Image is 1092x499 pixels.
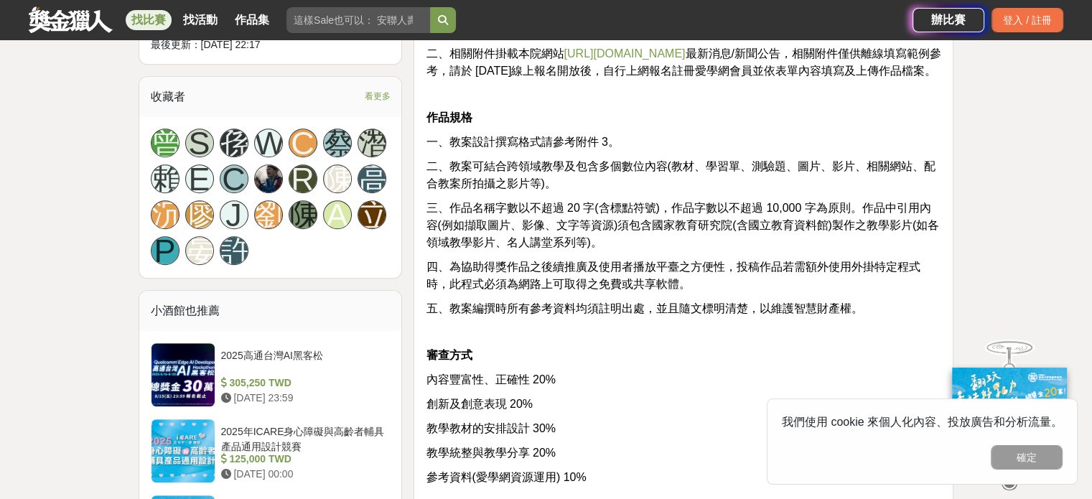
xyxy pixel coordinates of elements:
a: [URL][DOMAIN_NAME] [564,47,685,60]
input: 這樣Sale也可以： 安聯人壽創意銷售法募集 [286,7,430,33]
a: 沉 [151,200,179,229]
div: 最後更新： [DATE] 22:17 [151,37,391,52]
a: 廖 [185,200,214,229]
strong: 審查方式 [426,349,472,361]
img: c171a689-fb2c-43c6-a33c-e56b1f4b2190.jpg [952,368,1067,463]
a: 許 [220,236,248,265]
span: 三、作品名稱字數以不超過 20 字(含標點符號)，作品字數以不超過 10,000 字為原則。作品中引用內容(例如擷取圖片、影像、文字等資源)須包含國家教育研究院(含國立教育資料館)製作之教學影片... [426,202,939,248]
a: J [220,200,248,229]
span: 二、教案可結合跨領域教學及包含多個數位內容(教材、學習單、測驗題、圖片、影片、相關網站、配合教案所拍攝之影片等)。 [426,160,935,190]
a: 立 [358,200,386,229]
a: C [220,164,248,193]
a: 賴 [151,164,179,193]
div: 2025高通台灣AI黑客松 [221,348,385,376]
div: 登入 / 註冊 [991,8,1063,32]
a: 2025高通台灣AI黑客松 305,250 TWD [DATE] 23:59 [151,342,391,407]
a: W [254,129,283,157]
span: 內容豐富性、正確性 20% [426,373,555,386]
div: 小酒館也推薦 [139,291,402,331]
div: 2025年ICARE身心障礙與高齡者輔具產品通用設計競賽 [221,424,385,452]
span: 四、為協助得獎作品之後續推廣及使用者播放平臺之方便性，投稿作品若需額外使用外掛特定程式時，此程式必須為網路上可取得之免費或共享軟體。 [426,261,920,290]
a: E [185,164,214,193]
div: [DATE] 00:00 [221,467,385,482]
a: 找活動 [177,10,223,30]
a: Avatar [254,164,283,193]
img: Avatar [255,165,282,192]
a: 辦比賽 [913,8,984,32]
a: 曾 [151,129,179,157]
div: 305,250 TWD [221,376,385,391]
a: 晏 [185,236,214,265]
a: 劉 [254,200,283,229]
a: 陳 [289,200,317,229]
a: 2025年ICARE身心障礙與高齡者輔具產品通用設計競賽 125,000 TWD [DATE] 00:00 [151,419,391,483]
span: 創新及創意表現 20% [426,398,532,410]
span: 教學教材的安排設計 30% [426,422,555,434]
a: 找比賽 [126,10,172,30]
span: 我們使用 cookie 來個人化內容、投放廣告和分析流量。 [782,416,1063,428]
span: 一、教案設計撰寫格式請參考附件 3。 [426,136,619,148]
strong: 作品規格 [426,111,472,123]
a: 蔡 [323,129,352,157]
button: 確定 [991,445,1063,470]
span: 五、教案編撰時所有參考資料均須註明出處，並且隨文標明清楚，以維護智慧財產權。 [426,302,862,314]
a: 高 [358,164,386,193]
div: [DATE] 23:59 [221,391,385,406]
div: 125,000 TWD [221,452,385,467]
a: R [289,164,317,193]
span: 教學統整與教學分享 20% [426,447,555,459]
span: 看更多 [364,88,390,104]
span: 收藏者 [151,90,185,103]
a: P [151,236,179,265]
a: 陳 [323,164,352,193]
span: 參考資料(愛學網資源運用) 10% [426,471,586,483]
a: 孫 [220,129,248,157]
a: A [323,200,352,229]
span: 二、相關附件掛載本院網站 最新消息/新聞公告，相關附件僅供離線填寫範例參考，請於 [DATE]線上報名開放後，自行上網報名註冊愛學網會員並依表單內容填寫及上傳作品檔案。 [426,47,941,77]
a: C [289,129,317,157]
a: 作品集 [229,10,275,30]
a: S [185,129,214,157]
a: 潛 [358,129,386,157]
